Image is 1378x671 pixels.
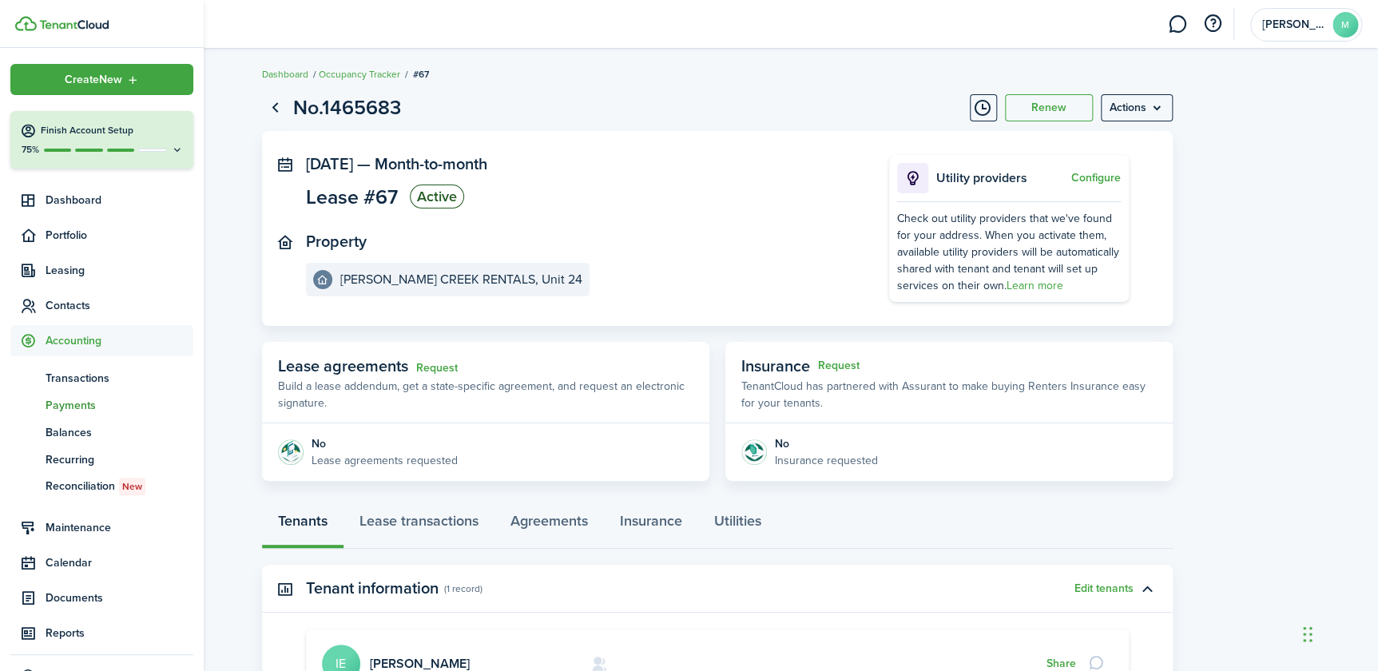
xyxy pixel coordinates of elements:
[1332,12,1358,38] avatar-text: M
[775,452,878,469] p: Insurance requested
[410,185,464,208] status: Active
[444,582,482,596] panel-main-subtitle: (1 record)
[46,227,193,244] span: Portfolio
[278,354,408,378] span: Lease agreements
[10,391,193,419] a: Payments
[10,446,193,473] a: Recurring
[936,169,1067,188] p: Utility providers
[46,297,193,314] span: Contacts
[293,93,401,123] h1: No.1465683
[604,501,698,549] a: Insurance
[1162,4,1193,45] a: Messaging
[39,20,109,30] img: TenantCloud
[375,152,487,176] span: Month-to-month
[65,74,122,85] span: Create New
[897,210,1121,294] div: Check out utility providers that we've found for your address. When you activate them, available ...
[46,424,193,441] span: Balances
[10,64,193,95] button: Open menu
[278,378,693,411] p: Build a lease addendum, get a state-specific agreement, and request an electronic signature.
[1074,582,1134,595] button: Edit tenants
[46,625,193,641] span: Reports
[122,479,142,494] span: New
[46,478,193,495] span: Reconciliation
[306,232,367,251] panel-main-title: Property
[20,143,40,157] p: 75%
[970,94,997,121] button: Timeline
[344,501,494,549] a: Lease transactions
[10,419,193,446] a: Balances
[494,501,604,549] a: Agreements
[10,185,193,216] a: Dashboard
[741,378,1157,411] p: TenantCloud has partnered with Assurant to make buying Renters Insurance easy for your tenants.
[1071,172,1121,185] button: Configure
[10,473,193,500] a: ReconciliationNew
[262,67,308,81] a: Dashboard
[41,124,184,137] h4: Finish Account Setup
[46,192,193,208] span: Dashboard
[46,519,193,536] span: Maintenance
[1199,10,1226,38] button: Open resource center
[1101,94,1173,121] menu-btn: Actions
[1112,498,1378,671] iframe: Chat Widget
[1005,94,1093,121] button: Renew
[340,272,582,287] e-details-info-title: [PERSON_NAME] CREEK RENTALS, Unit 24
[10,617,193,649] a: Reports
[416,362,458,375] a: Request
[1262,19,1326,30] span: Misty
[10,111,193,169] button: Finish Account Setup75%
[741,439,767,465] img: Insurance protection
[312,435,458,452] div: No
[413,67,429,81] span: #67
[306,187,398,207] span: Lease #67
[357,152,371,176] span: —
[10,364,193,391] a: Transactions
[306,579,439,598] panel-main-title: Tenant information
[262,94,289,121] a: Go back
[775,435,878,452] div: No
[46,332,193,349] span: Accounting
[46,590,193,606] span: Documents
[312,452,458,469] p: Lease agreements requested
[46,262,193,279] span: Leasing
[1101,94,1173,121] button: Open menu
[741,354,810,378] span: Insurance
[306,152,353,176] span: [DATE]
[46,397,193,414] span: Payments
[1303,610,1312,658] div: Drag
[278,439,304,465] img: Agreement e-sign
[698,501,777,549] a: Utilities
[46,554,193,571] span: Calendar
[1007,277,1063,294] a: Learn more
[1046,657,1076,670] button: Share
[319,67,400,81] a: Occupancy Tracker
[15,16,37,31] img: TenantCloud
[46,370,193,387] span: Transactions
[818,359,860,372] button: Request
[46,451,193,468] span: Recurring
